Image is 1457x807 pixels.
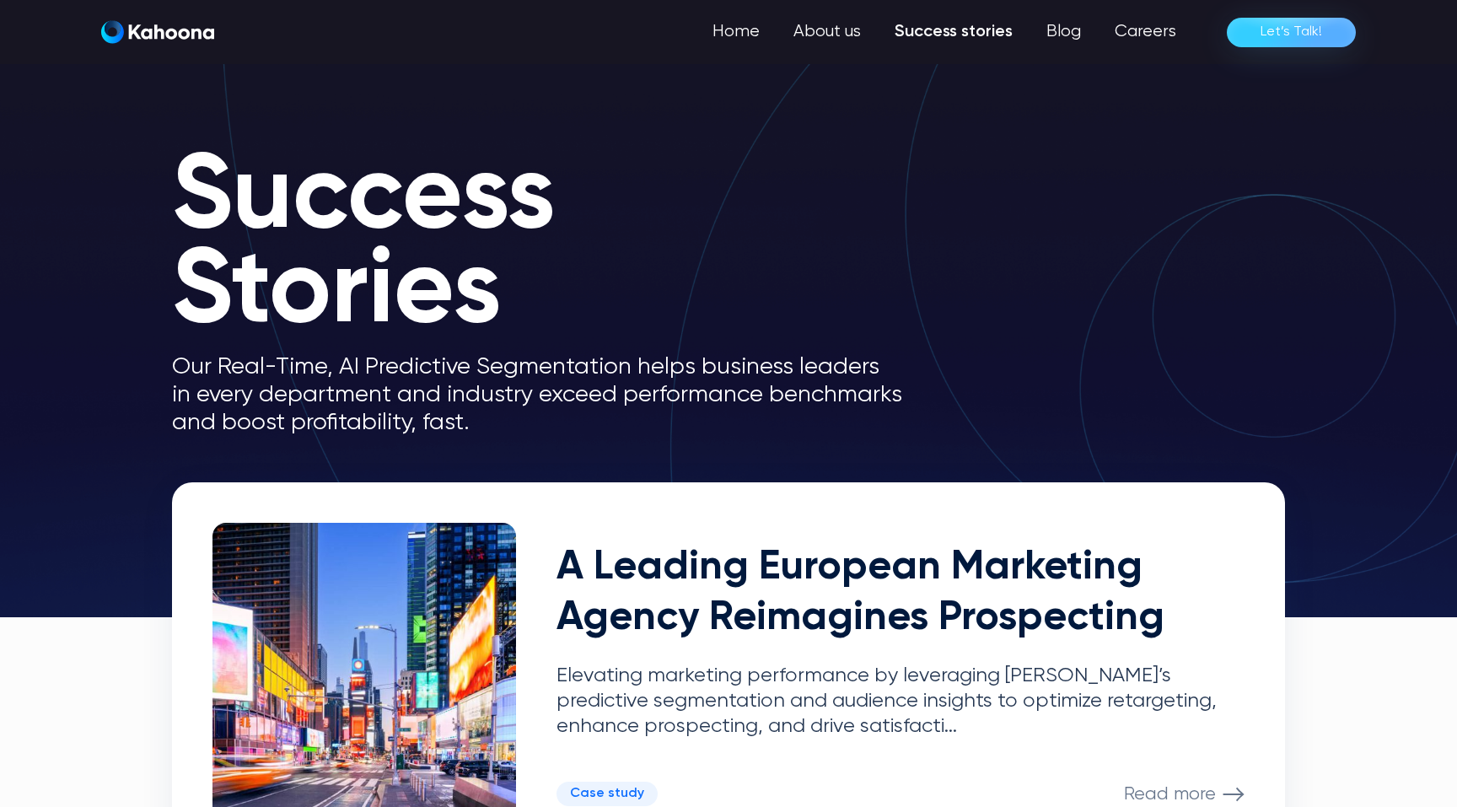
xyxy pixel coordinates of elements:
[556,664,1245,739] p: Elevating marketing performance by leveraging [PERSON_NAME]’s predictive segmentation and audienc...
[878,15,1030,49] a: Success stories
[101,20,214,45] a: home
[777,15,878,49] a: About us
[556,543,1245,643] h2: A Leading European Marketing Agency Reimagines Prospecting
[172,152,931,340] h1: Success Stories
[696,15,777,49] a: Home
[1124,783,1216,805] p: Read more
[1098,15,1193,49] a: Careers
[101,20,214,44] img: Kahoona logo white
[1227,18,1356,47] a: Let’s Talk!
[1030,15,1098,49] a: Blog
[570,786,644,802] div: Case study
[172,353,931,437] p: Our Real-Time, AI Predictive Segmentation helps business leaders in every department and industry...
[1261,19,1322,46] div: Let’s Talk!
